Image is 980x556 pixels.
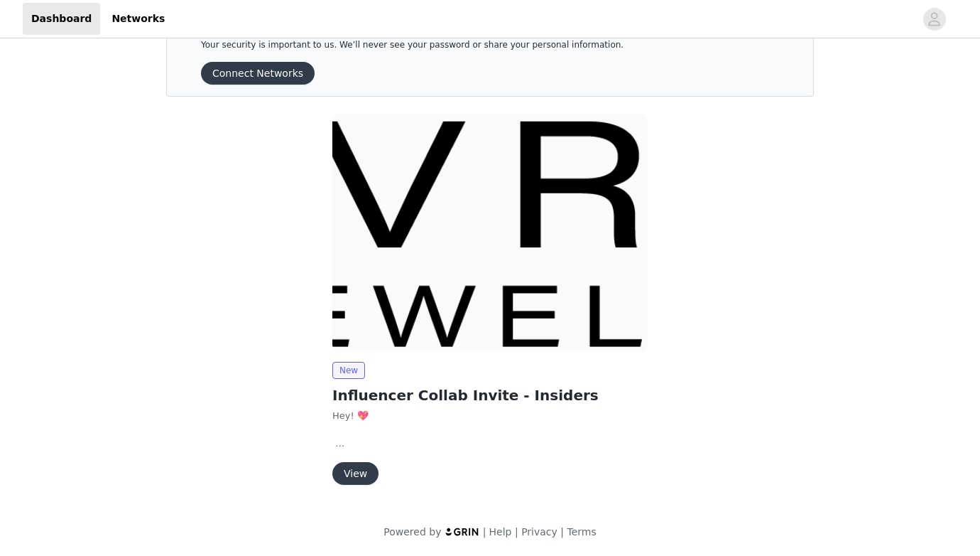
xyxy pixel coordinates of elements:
[927,8,941,31] div: avatar
[103,3,173,35] a: Networks
[23,3,100,35] a: Dashboard
[201,62,315,85] button: Connect Networks
[332,362,365,379] span: New
[515,526,518,538] span: |
[332,409,648,423] p: Hey! 💖
[332,385,648,406] h2: Influencer Collab Invite - Insiders
[332,469,379,479] a: View
[483,526,486,538] span: |
[560,526,564,538] span: |
[521,526,557,538] a: Privacy
[332,462,379,485] button: View
[445,527,480,536] img: logo
[567,526,596,538] a: Terms
[201,40,744,50] p: Your security is important to us. We’ll never see your password or share your personal information.
[383,526,441,538] span: Powered by
[332,114,648,351] img: Evry Jewels
[489,526,512,538] a: Help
